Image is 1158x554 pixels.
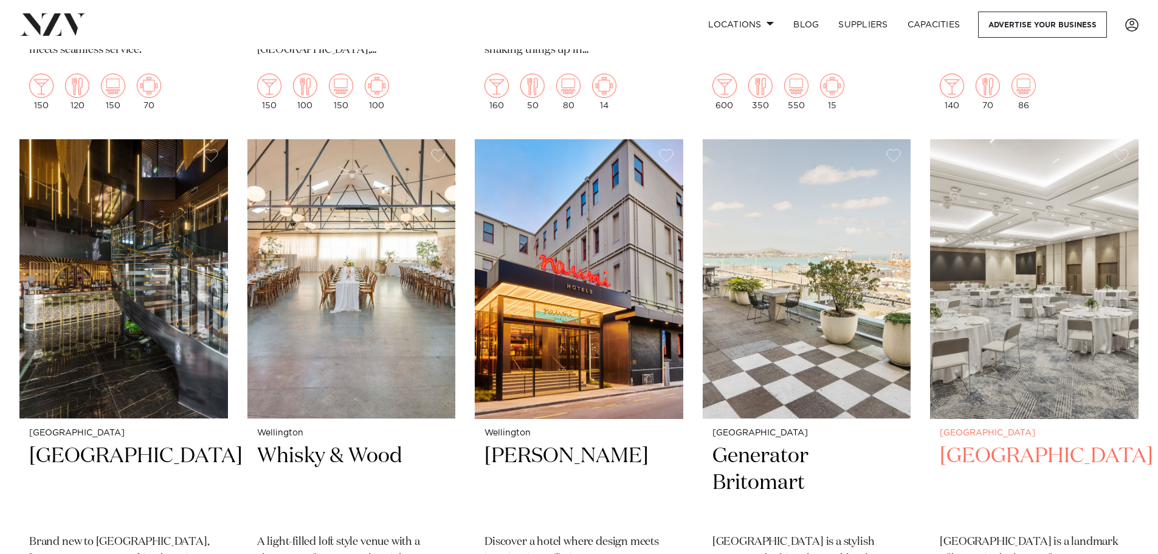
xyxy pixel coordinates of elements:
small: [GEOGRAPHIC_DATA] [940,429,1129,438]
div: 70 [137,74,161,110]
small: Wellington [257,429,446,438]
img: dining.png [748,74,773,98]
img: meeting.png [137,74,161,98]
div: 150 [101,74,125,110]
a: Locations [698,12,784,38]
img: theatre.png [1012,74,1036,98]
h2: Whisky & Wood [257,443,446,525]
div: 100 [293,74,317,110]
img: meeting.png [365,74,389,98]
small: Wellington [484,429,674,438]
img: cocktail.png [484,74,509,98]
div: 86 [1012,74,1036,110]
div: 80 [556,74,581,110]
h2: Generator Britomart [712,443,901,525]
div: 70 [976,74,1000,110]
div: 600 [712,74,737,110]
h2: [PERSON_NAME] [484,443,674,525]
div: 14 [592,74,616,110]
div: 120 [65,74,89,110]
a: SUPPLIERS [829,12,897,38]
img: theatre.png [101,74,125,98]
h2: [GEOGRAPHIC_DATA] [940,443,1129,525]
a: Advertise your business [978,12,1107,38]
img: meeting.png [592,74,616,98]
img: theatre.png [784,74,808,98]
img: cocktail.png [29,74,53,98]
small: [GEOGRAPHIC_DATA] [29,429,218,438]
img: dining.png [65,74,89,98]
div: 15 [820,74,844,110]
div: 150 [257,74,281,110]
img: dining.png [976,74,1000,98]
img: theatre.png [556,74,581,98]
div: 350 [748,74,773,110]
img: theatre.png [329,74,353,98]
div: 150 [329,74,353,110]
h2: [GEOGRAPHIC_DATA] [29,443,218,525]
small: [GEOGRAPHIC_DATA] [712,429,901,438]
div: 50 [520,74,545,110]
div: 100 [365,74,389,110]
a: BLOG [784,12,829,38]
div: 550 [784,74,808,110]
img: cocktail.png [257,74,281,98]
a: Capacities [898,12,970,38]
img: cocktail.png [940,74,964,98]
div: 140 [940,74,964,110]
div: 160 [484,74,509,110]
img: cocktail.png [712,74,737,98]
img: dining.png [520,74,545,98]
img: dining.png [293,74,317,98]
div: 150 [29,74,53,110]
img: nzv-logo.png [19,13,86,35]
img: meeting.png [820,74,844,98]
